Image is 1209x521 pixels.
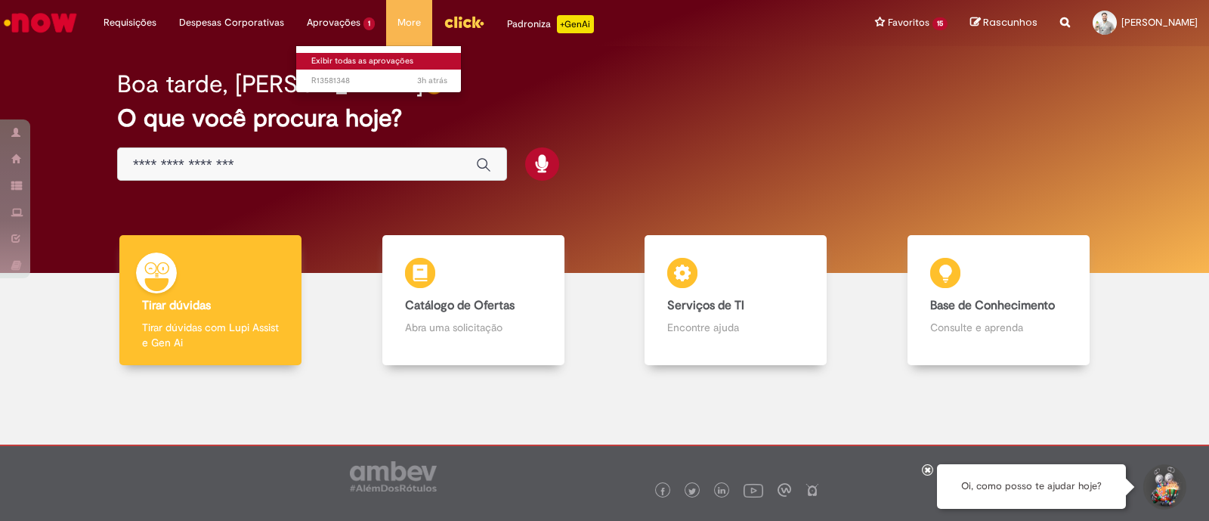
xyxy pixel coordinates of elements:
[117,105,1092,132] h2: O que você procura hoje?
[688,488,696,495] img: logo_footer_twitter.png
[350,461,437,492] img: logo_footer_ambev_rotulo_gray.png
[142,298,211,313] b: Tirar dúvidas
[342,235,605,366] a: Catálogo de Ofertas Abra uma solicitação
[867,235,1130,366] a: Base de Conhecimento Consulte e aprenda
[417,75,447,86] span: 3h atrás
[295,45,462,93] ul: Aprovações
[1121,16,1198,29] span: [PERSON_NAME]
[983,15,1037,29] span: Rascunhos
[718,487,725,496] img: logo_footer_linkedin.png
[930,320,1067,335] p: Consulte e aprenda
[311,75,447,87] span: R13581348
[405,298,515,313] b: Catálogo de Ofertas
[778,483,791,497] img: logo_footer_workplace.png
[179,15,284,30] span: Despesas Corporativas
[142,320,279,350] p: Tirar dúvidas com Lupi Assist e Gen Ai
[405,320,542,335] p: Abra uma solicitação
[888,15,929,30] span: Favoritos
[117,71,423,98] h2: Boa tarde, [PERSON_NAME]
[363,17,375,30] span: 1
[937,464,1126,509] div: Oi, como posso te ajudar hoje?
[417,75,447,86] time: 30/09/2025 12:56:43
[930,298,1055,313] b: Base de Conhecimento
[507,15,594,33] div: Padroniza
[667,320,804,335] p: Encontre ajuda
[667,298,744,313] b: Serviços de TI
[296,73,462,89] a: Aberto R13581348 :
[970,16,1037,30] a: Rascunhos
[444,11,484,33] img: click_logo_yellow_360x200.png
[557,15,594,33] p: +GenAi
[296,53,462,70] a: Exibir todas as aprovações
[2,8,79,38] img: ServiceNow
[659,488,666,495] img: logo_footer_facebook.png
[104,15,156,30] span: Requisições
[397,15,421,30] span: More
[1141,464,1186,510] button: Iniciar Conversa de Suporte
[307,15,360,30] span: Aprovações
[805,483,819,497] img: logo_footer_naosei.png
[932,17,948,30] span: 15
[79,235,342,366] a: Tirar dúvidas Tirar dúvidas com Lupi Assist e Gen Ai
[744,480,763,500] img: logo_footer_youtube.png
[604,235,867,366] a: Serviços de TI Encontre ajuda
